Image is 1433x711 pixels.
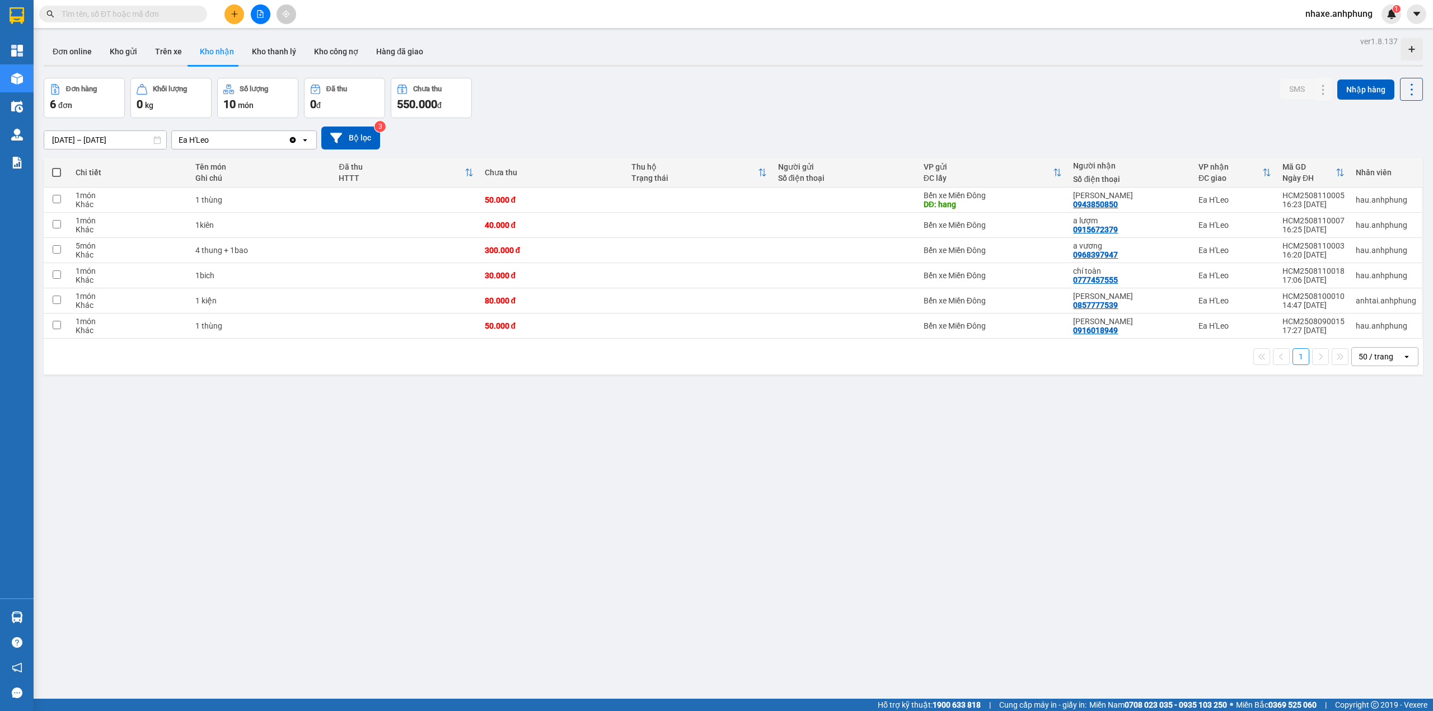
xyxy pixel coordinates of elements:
[195,162,327,171] div: Tên món
[1356,195,1416,204] div: hau.anhphung
[210,134,211,146] input: Selected Ea H'Leo.
[1282,275,1345,284] div: 17:06 [DATE]
[631,162,758,171] div: Thu hộ
[195,246,327,255] div: 4 thung + 1bao
[282,10,290,18] span: aim
[76,216,185,225] div: 1 món
[76,225,185,234] div: Khác
[195,174,327,183] div: Ghi chú
[1073,275,1118,284] div: 0777457555
[310,97,316,111] span: 0
[1073,175,1187,184] div: Số điện thoại
[339,162,464,171] div: Đã thu
[1073,250,1118,259] div: 0968397947
[1073,266,1187,275] div: chí toàn
[485,321,620,330] div: 50.000 đ
[76,317,185,326] div: 1 món
[1393,5,1401,13] sup: 1
[924,174,1053,183] div: ĐC lấy
[339,174,464,183] div: HTTT
[12,637,22,648] span: question-circle
[1371,701,1379,709] span: copyright
[1282,266,1345,275] div: HCM2508110018
[76,250,185,259] div: Khác
[374,121,386,132] sup: 3
[10,7,24,24] img: logo-vxr
[76,266,185,275] div: 1 món
[1402,352,1411,361] svg: open
[1356,271,1416,280] div: hau.anhphung
[1292,348,1309,365] button: 1
[1073,225,1118,234] div: 0915672379
[195,271,327,280] div: 1bich
[1198,321,1271,330] div: Ea H'Leo
[485,271,620,280] div: 30.000 đ
[1198,296,1271,305] div: Ea H'Leo
[1282,292,1345,301] div: HCM2508100010
[223,97,236,111] span: 10
[1282,174,1336,183] div: Ngày ĐH
[1073,317,1187,326] div: minh thành
[1125,700,1227,709] strong: 0708 023 035 - 0935 103 250
[778,162,912,171] div: Người gửi
[243,38,305,65] button: Kho thanh lý
[413,85,442,93] div: Chưa thu
[76,241,185,250] div: 5 món
[1198,162,1262,171] div: VP nhận
[240,85,268,93] div: Số lượng
[11,129,23,141] img: warehouse-icon
[1268,700,1317,709] strong: 0369 525 060
[1356,246,1416,255] div: hau.anhphung
[1230,703,1233,707] span: ⚪️
[1236,699,1317,711] span: Miền Bắc
[137,97,143,111] span: 0
[1387,9,1397,19] img: icon-new-feature
[251,4,270,24] button: file-add
[1337,79,1394,100] button: Nhập hàng
[391,78,472,118] button: Chưa thu550.000đ
[76,301,185,310] div: Khác
[1356,296,1416,305] div: anhtai.anhphung
[50,97,56,111] span: 6
[195,221,327,230] div: 1kiên
[437,101,442,110] span: đ
[924,200,1062,209] div: DĐ: hang
[333,158,479,188] th: Toggle SortBy
[58,101,72,110] span: đơn
[76,200,185,209] div: Khác
[11,611,23,623] img: warehouse-icon
[1296,7,1382,21] span: nhaxe.anhphung
[626,158,772,188] th: Toggle SortBy
[195,321,327,330] div: 1 thùng
[12,662,22,673] span: notification
[1073,241,1187,250] div: a vương
[1073,301,1118,310] div: 0857777539
[277,4,296,24] button: aim
[1394,5,1398,13] span: 1
[1280,79,1314,99] button: SMS
[11,101,23,113] img: warehouse-icon
[191,38,243,65] button: Kho nhận
[1198,221,1271,230] div: Ea H'Leo
[224,4,244,24] button: plus
[1282,200,1345,209] div: 16:23 [DATE]
[1282,241,1345,250] div: HCM2508110003
[195,195,327,204] div: 1 thùng
[924,296,1062,305] div: Bến xe Miền Đông
[1198,246,1271,255] div: Ea H'Leo
[301,135,310,144] svg: open
[305,38,367,65] button: Kho công nợ
[62,8,194,20] input: Tìm tên, số ĐT hoặc mã đơn
[918,158,1068,188] th: Toggle SortBy
[1198,271,1271,280] div: Ea H'Leo
[12,687,22,698] span: message
[878,699,981,711] span: Hỗ trợ kỹ thuật:
[397,97,437,111] span: 550.000
[44,38,101,65] button: Đơn online
[933,700,981,709] strong: 1900 633 818
[256,10,264,18] span: file-add
[288,135,297,144] svg: Clear value
[101,38,146,65] button: Kho gửi
[1401,38,1423,60] div: Tạo kho hàng mới
[195,296,327,305] div: 1 kiện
